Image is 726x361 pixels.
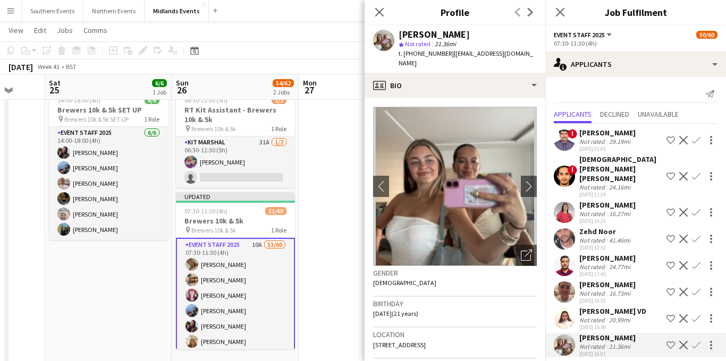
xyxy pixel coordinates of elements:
[174,84,189,96] span: 26
[4,23,28,37] a: View
[579,316,607,324] div: Not rated
[373,299,537,308] h3: Birthday
[579,244,632,251] div: [DATE] 12:53
[579,271,636,278] div: [DATE] 17:45
[579,191,662,198] div: [DATE] 11:24
[607,183,632,191] div: 24.16mi
[579,218,636,225] div: [DATE] 10:25
[373,310,418,317] span: [DATE] (21 years)
[49,105,168,115] h3: Brewers 10k & 5k SET UP
[176,105,295,124] h3: RT Kit Assistant - Brewers 10k & 5k
[373,279,436,287] span: [DEMOGRAPHIC_DATA]
[579,154,662,183] div: [DEMOGRAPHIC_DATA][PERSON_NAME] [PERSON_NAME]
[554,39,717,47] div: 07:30-11:30 (4h)
[373,330,537,339] h3: Location
[49,127,168,240] app-card-role: Event Staff 20256/614:00-18:00 (4h)[PERSON_NAME][PERSON_NAME][PERSON_NAME][PERSON_NAME][PERSON_NA...
[579,236,607,244] div: Not rated
[184,96,227,104] span: 06:30-11:30 (5h)
[66,63,77,71] div: BST
[399,30,470,39] div: [PERSON_NAME]
[607,342,632,350] div: 21.36mi
[579,183,607,191] div: Not rated
[191,125,236,133] span: Brewers 10k & 5k
[554,110,592,118] span: Applicants
[144,115,159,123] span: 1 Role
[176,78,189,88] span: Sun
[579,342,607,350] div: Not rated
[47,84,61,96] span: 25
[579,145,636,152] div: [DATE] 01:05
[373,268,537,278] h3: Gender
[579,350,636,357] div: [DATE] 16:01
[57,25,73,35] span: Jobs
[579,227,632,236] div: Zehd Noor
[607,316,632,324] div: 20.99mi
[145,96,159,104] span: 6/6
[83,25,107,35] span: Comms
[607,137,632,145] div: 29.19mi
[607,210,632,218] div: 16.27mi
[49,78,61,88] span: Sat
[373,341,426,349] span: [STREET_ADDRESS]
[579,306,646,316] div: [PERSON_NAME] VD
[176,192,295,349] app-job-card: Updated07:30-11:30 (4h)53/60Brewers 10k & 5k Brewers 10k & 5k1 RoleEvent Staff 202510A53/6007:30-...
[696,31,717,39] span: 50/60
[516,245,537,266] div: Open photos pop-in
[579,200,636,210] div: [PERSON_NAME]
[34,25,46,35] span: Edit
[153,88,166,96] div: 1 Job
[9,62,33,72] div: [DATE]
[579,253,636,263] div: [PERSON_NAME]
[145,1,209,21] button: Midlands Events
[35,63,62,71] span: Week 43
[579,210,607,218] div: Not rated
[273,79,294,87] span: 54/62
[49,90,168,240] app-job-card: 14:00-18:00 (4h)6/6Brewers 10k & 5k SET UP Brewers 10k & 5k SET UP1 RoleEvent Staff 20256/614:00-...
[607,263,632,271] div: 24.77mi
[579,280,636,289] div: [PERSON_NAME]
[176,192,295,201] div: Updated
[22,1,83,21] button: Southern Events
[365,5,545,19] h3: Profile
[176,136,295,188] app-card-role: Kit Marshal31A1/206:30-11:30 (5h)[PERSON_NAME]
[365,73,545,98] div: Bio
[600,110,629,118] span: Declined
[373,107,537,266] img: Crew avatar or photo
[607,289,632,297] div: 16.73mi
[579,263,607,271] div: Not rated
[30,23,50,37] a: Edit
[405,40,430,48] span: Not rated
[579,137,607,145] div: Not rated
[176,90,295,188] app-job-card: 06:30-11:30 (5h)1/2RT Kit Assistant - Brewers 10k & 5k Brewers 10k & 5k1 RoleKit Marshal31A1/206:...
[301,84,317,96] span: 27
[64,115,129,123] span: Brewers 10k & 5k SET UP
[265,207,286,215] span: 53/60
[433,40,458,48] span: 21.36mi
[176,216,295,226] h3: Brewers 10k & 5k
[579,289,607,297] div: Not rated
[191,226,236,234] span: Brewers 10k & 5k
[545,51,726,77] div: Applicants
[554,31,605,39] span: Event Staff 2025
[399,49,533,67] span: | [EMAIL_ADDRESS][DOMAIN_NAME]
[579,324,646,331] div: [DATE] 15:59
[568,165,577,175] span: !
[273,88,293,96] div: 2 Jobs
[271,125,286,133] span: 1 Role
[303,78,317,88] span: Mon
[554,31,613,39] button: Event Staff 2025
[152,79,167,87] span: 6/6
[579,333,636,342] div: [PERSON_NAME]
[545,5,726,19] h3: Job Fulfilment
[579,297,636,304] div: [DATE] 19:52
[184,207,227,215] span: 07:30-11:30 (4h)
[9,25,23,35] span: View
[399,49,454,57] span: t. [PHONE_NUMBER]
[79,23,112,37] a: Comms
[272,96,286,104] span: 1/2
[607,236,632,244] div: 41.46mi
[638,110,679,118] span: Unavailable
